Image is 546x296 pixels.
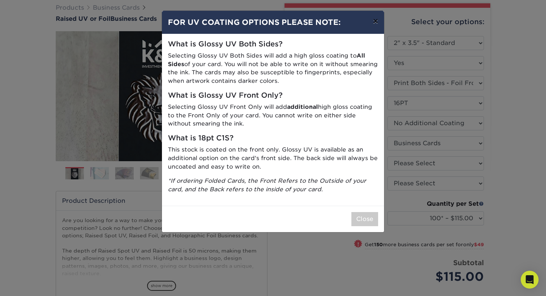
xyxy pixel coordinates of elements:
h5: What is 18pt C1S? [168,134,378,143]
button: Close [351,212,378,226]
h4: FOR UV COATING OPTIONS PLEASE NOTE: [168,17,378,28]
p: Selecting Glossy UV Front Only will add high gloss coating to the Front Only of your card. You ca... [168,103,378,128]
div: Open Intercom Messenger [521,271,539,289]
i: *If ordering Folded Cards, the Front Refers to the Outside of your card, and the Back refers to t... [168,177,366,193]
strong: additional [287,103,318,110]
p: Selecting Glossy UV Both Sides will add a high gloss coating to of your card. You will not be abl... [168,52,378,85]
p: This stock is coated on the front only. Glossy UV is available as an additional option on the car... [168,146,378,171]
h5: What is Glossy UV Front Only? [168,91,378,100]
strong: All Sides [168,52,365,68]
h5: What is Glossy UV Both Sides? [168,40,378,49]
button: × [367,11,384,32]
